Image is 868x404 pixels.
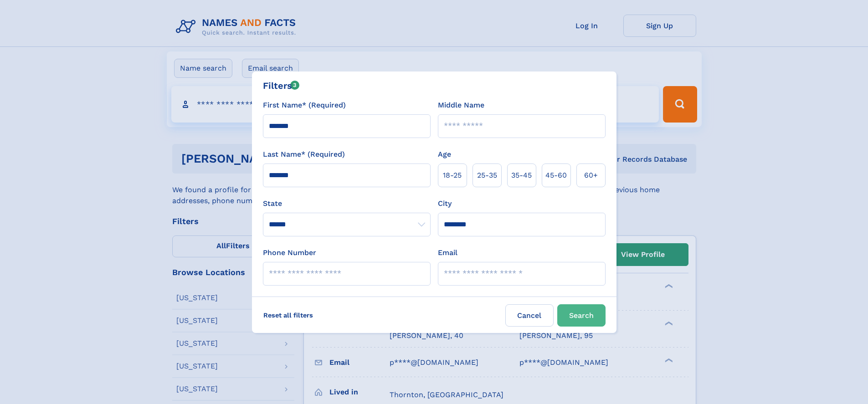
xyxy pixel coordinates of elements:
[477,170,497,181] span: 25‑35
[263,198,431,209] label: State
[438,247,457,258] label: Email
[263,79,300,92] div: Filters
[584,170,598,181] span: 60+
[263,149,345,160] label: Last Name* (Required)
[505,304,554,327] label: Cancel
[557,304,606,327] button: Search
[438,149,451,160] label: Age
[257,304,319,326] label: Reset all filters
[263,247,316,258] label: Phone Number
[438,100,484,111] label: Middle Name
[511,170,532,181] span: 35‑45
[438,198,452,209] label: City
[263,100,346,111] label: First Name* (Required)
[443,170,462,181] span: 18‑25
[545,170,567,181] span: 45‑60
